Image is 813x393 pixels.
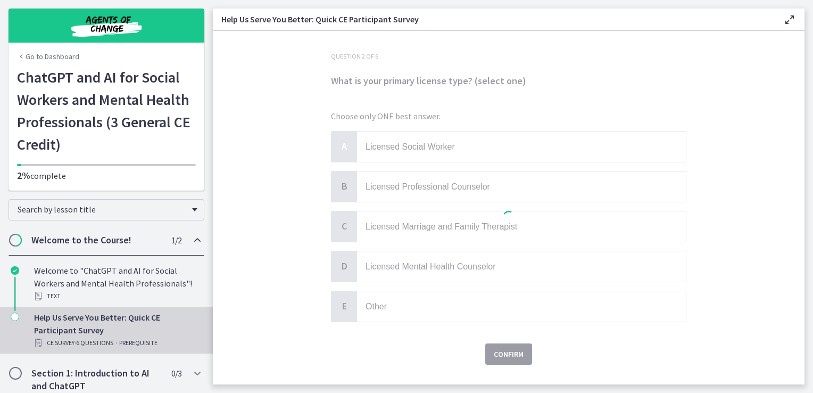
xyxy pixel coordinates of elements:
div: Help Us Serve You Better: Quick CE Participant Survey [34,311,200,349]
p: complete [17,169,196,182]
a: Go to Dashboard [17,51,79,62]
h2: Section 1: Introduction to AI and ChatGPT [31,367,161,392]
h2: Welcome to the Course! [31,234,161,247]
h3: Help Us Serve You Better: Quick CE Participant Survey [221,13,766,26]
div: Welcome to "ChatGPT and AI for Social Workers and Mental Health Professionals"! [34,264,200,302]
span: · 6 Questions [74,337,113,349]
div: Text [34,290,200,302]
i: Completed [11,266,19,275]
img: Agents of Change [43,13,170,38]
div: CE Survey [34,337,200,349]
span: Search by lesson title [18,204,187,215]
span: · [115,337,117,349]
div: 1 [501,209,517,228]
h1: ChatGPT and AI for Social Workers and Mental Health Professionals (3 General CE Credit) [17,66,196,155]
span: PREREQUISITE [119,337,157,349]
div: Search by lesson title [9,199,204,220]
span: 1 / 2 [171,234,181,247]
span: 0 / 3 [171,367,181,380]
span: 2% [17,169,30,182]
